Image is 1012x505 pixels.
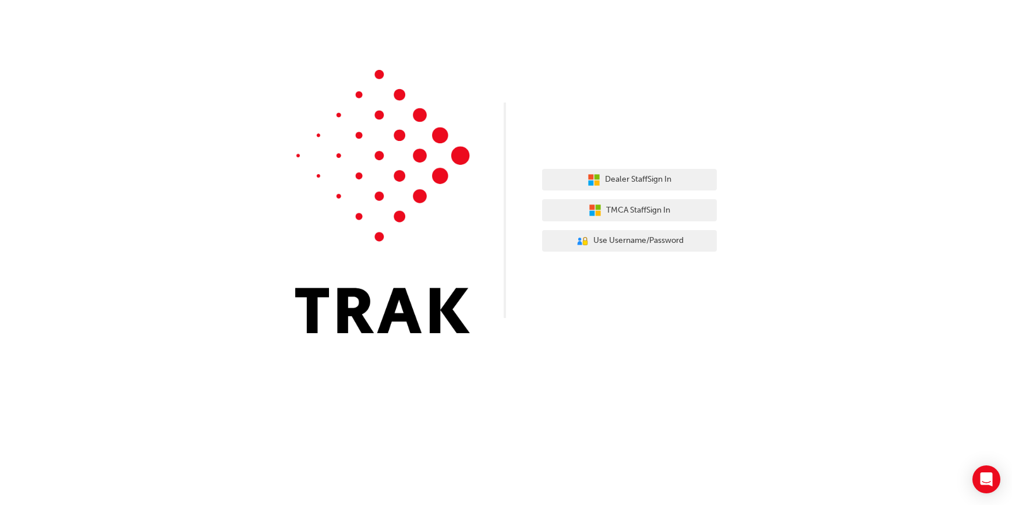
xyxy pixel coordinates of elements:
button: Dealer StaffSign In [542,169,717,191]
span: TMCA Staff Sign In [606,204,670,217]
button: TMCA StaffSign In [542,199,717,221]
button: Use Username/Password [542,230,717,252]
img: Trak [295,70,470,333]
span: Dealer Staff Sign In [605,173,671,186]
div: Open Intercom Messenger [972,465,1000,493]
span: Use Username/Password [593,234,684,248]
